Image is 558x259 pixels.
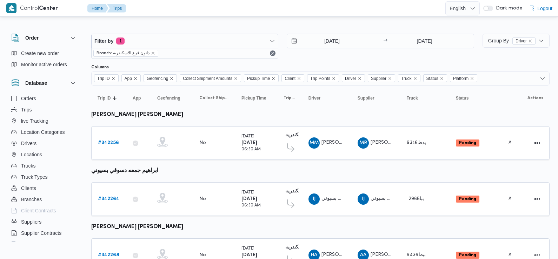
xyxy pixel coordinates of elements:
[91,64,109,70] label: Columns
[21,184,36,192] span: Clients
[516,38,527,44] span: Driver
[11,34,77,42] button: Order
[532,193,543,205] button: Actions
[199,196,206,202] div: No
[345,75,356,82] span: Driver
[388,76,392,81] button: Remove Supplier from selection in this group
[94,37,113,45] span: Filter by
[8,104,80,115] button: Trips
[470,76,474,81] button: Remove Platform from selection in this group
[21,117,48,125] span: live Tracking
[306,93,348,104] button: Driver
[21,218,41,226] span: Suppliers
[358,193,369,205] div: Ibrahem Jmuaah Dsaoqai Bsaioni
[98,139,119,147] a: #342256
[157,95,180,101] span: Geofencing
[91,112,183,117] b: [PERSON_NAME] [PERSON_NAME]
[285,245,328,250] b: دانون فرع الاسكندريه
[239,93,274,104] button: Pickup Time
[125,75,132,82] span: App
[321,196,381,201] span: ابراهيم جمعه دسوقي بسيوني
[147,75,168,82] span: Geofencing
[532,137,543,149] button: Actions
[6,93,83,245] div: Database
[8,115,80,127] button: live Tracking
[359,137,367,149] span: MR
[98,197,119,201] b: # 342264
[92,34,278,48] button: Filter by1 active filters
[8,48,80,59] button: Create new order
[21,206,56,215] span: Client Contracts
[8,227,80,239] button: Supplier Contracts
[87,4,108,13] button: Home
[98,95,111,101] span: Trip ID; Sorted in descending order
[25,34,39,42] h3: Order
[358,95,374,101] span: Supplier
[509,253,523,257] span: Admin
[509,141,523,145] span: Admin
[95,93,123,104] button: Trip IDSorted in descending order
[459,141,476,145] b: Pending
[488,38,536,43] span: Group By Driver
[407,253,426,257] span: بيط9436
[180,74,241,82] span: Collect Shipment Amounts
[281,74,304,82] span: Client
[268,49,277,57] button: Remove
[342,74,365,82] span: Driver
[133,95,141,101] span: App
[8,216,80,227] button: Suppliers
[7,231,29,252] iframe: chat widget
[321,252,403,257] span: [PERSON_NAME] [PERSON_NAME]
[310,75,330,82] span: Trip Points
[285,189,328,193] b: دانون فرع الاسكندريه
[8,205,80,216] button: Client Contracts
[483,34,550,48] button: Group ByDriverremove selected entity
[383,39,387,43] div: →
[526,1,555,15] button: Logout
[144,74,177,82] span: Geofencing
[6,48,83,73] div: Order
[423,74,447,82] span: Status
[154,93,190,104] button: Geofencing
[355,93,397,104] button: Supplier
[151,51,155,55] button: remove selected entity
[371,140,462,145] span: [PERSON_NAME] [PERSON_NAME] علي
[21,105,32,114] span: Trips
[401,75,412,82] span: Truck
[308,137,320,149] div: Muhammad Mbrok Muhammad Abadalaatai
[297,76,301,81] button: Remove Client from selection in this group
[426,75,438,82] span: Status
[308,193,320,205] div: Ibrahem Jmuaah Dsaoqai Bsaioni
[21,162,35,170] span: Trucks
[241,204,261,207] small: 06:30 AM
[21,240,39,248] span: Devices
[21,139,36,148] span: Drivers
[307,74,339,82] span: Trip Points
[537,4,552,13] span: Logout
[368,74,395,82] span: Supplier
[459,197,476,201] b: Pending
[199,140,206,146] div: No
[199,95,229,101] span: Collect Shipment Amounts
[6,3,16,13] img: X8yXhbKr1z7QwAAAABJRU5ErkJggg==
[440,76,444,81] button: Remove Status from selection in this group
[8,171,80,183] button: Truck Types
[506,93,511,104] button: Platform
[91,224,183,230] b: [PERSON_NAME] [PERSON_NAME]
[358,76,362,81] button: Remove Driver from selection in this group
[456,196,479,203] span: Pending
[321,140,403,145] span: [PERSON_NAME] [PERSON_NAME]
[94,74,119,82] span: Trip ID
[247,75,270,82] span: Pickup Time
[112,95,118,101] svg: Sorted in descending order
[170,76,174,81] button: Remove Geofencing from selection in this group
[332,76,336,81] button: Remove Trip Points from selection in this group
[241,135,254,138] small: [DATE]
[21,229,61,237] span: Supplier Contracts
[241,247,254,251] small: [DATE]
[8,183,80,194] button: Clients
[91,168,158,173] b: ابراهيم جمعه دسوقي بسيوني
[512,38,536,45] span: Driver
[527,95,543,101] span: Actions
[459,253,476,257] b: Pending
